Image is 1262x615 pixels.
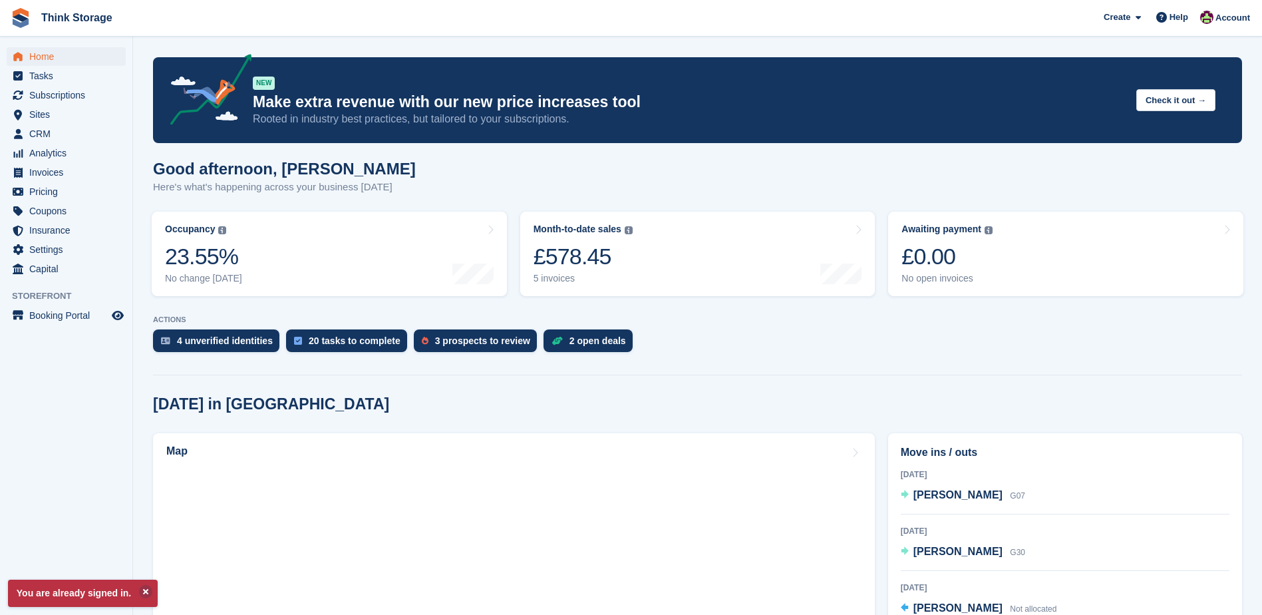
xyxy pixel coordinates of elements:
[569,335,626,346] div: 2 open deals
[29,67,109,85] span: Tasks
[7,67,126,85] a: menu
[534,224,621,235] div: Month-to-date sales
[166,445,188,457] h2: Map
[7,240,126,259] a: menu
[29,182,109,201] span: Pricing
[913,546,1003,557] span: [PERSON_NAME]
[985,226,993,234] img: icon-info-grey-7440780725fd019a000dd9b08b2336e03edf1995a4989e88bcd33f0948082b44.svg
[520,212,875,296] a: Month-to-date sales £578.45 5 invoices
[1010,491,1025,501] span: G07
[161,337,170,345] img: verify_identity-adf6edd0f0f0b5bbfe63781bf79b02c33cf7c696d77639b501bdc392416b5a36.svg
[153,329,286,359] a: 4 unverified identities
[153,160,416,178] h1: Good afternoon, [PERSON_NAME]
[7,47,126,66] a: menu
[7,86,126,104] a: menu
[552,336,563,345] img: deal-1b604bf984904fb50ccaf53a9ad4b4a5d6e5aea283cecdc64d6e3604feb123c2.svg
[29,124,109,143] span: CRM
[29,221,109,240] span: Insurance
[29,47,109,66] span: Home
[159,54,252,130] img: price-adjustments-announcement-icon-8257ccfd72463d97f412b2fc003d46551f7dbcb40ab6d574587a9cd5c0d94...
[253,93,1126,112] p: Make extra revenue with our new price increases tool
[165,273,242,284] div: No change [DATE]
[7,163,126,182] a: menu
[8,580,158,607] p: You are already signed in.
[901,582,1229,594] div: [DATE]
[7,260,126,278] a: menu
[901,544,1025,561] a: [PERSON_NAME] G30
[309,335,400,346] div: 20 tasks to complete
[1104,11,1130,24] span: Create
[165,224,215,235] div: Occupancy
[286,329,414,359] a: 20 tasks to complete
[901,525,1229,537] div: [DATE]
[534,273,633,284] div: 5 invoices
[901,243,993,270] div: £0.00
[29,163,109,182] span: Invoices
[901,224,981,235] div: Awaiting payment
[1136,89,1215,111] button: Check it out →
[177,335,273,346] div: 4 unverified identities
[1215,11,1250,25] span: Account
[1010,548,1025,557] span: G30
[913,489,1003,501] span: [PERSON_NAME]
[901,273,993,284] div: No open invoices
[1010,604,1056,614] span: Not allocated
[153,395,389,413] h2: [DATE] in [GEOGRAPHIC_DATA]
[7,202,126,220] a: menu
[901,469,1229,481] div: [DATE]
[29,260,109,278] span: Capital
[153,315,1242,324] p: ACTIONS
[7,124,126,143] a: menu
[165,243,242,270] div: 23.55%
[7,144,126,162] a: menu
[153,180,416,195] p: Here's what's happening across your business [DATE]
[29,306,109,325] span: Booking Portal
[7,221,126,240] a: menu
[29,105,109,124] span: Sites
[7,105,126,124] a: menu
[1170,11,1188,24] span: Help
[435,335,530,346] div: 3 prospects to review
[36,7,118,29] a: Think Storage
[901,487,1025,505] a: [PERSON_NAME] G07
[29,86,109,104] span: Subscriptions
[901,445,1229,461] h2: Move ins / outs
[218,226,226,234] img: icon-info-grey-7440780725fd019a000dd9b08b2336e03edf1995a4989e88bcd33f0948082b44.svg
[253,112,1126,126] p: Rooted in industry best practices, but tailored to your subscriptions.
[888,212,1243,296] a: Awaiting payment £0.00 No open invoices
[152,212,507,296] a: Occupancy 23.55% No change [DATE]
[29,202,109,220] span: Coupons
[11,8,31,28] img: stora-icon-8386f47178a22dfd0bd8f6a31ec36ba5ce8667c1dd55bd0f319d3a0aa187defe.svg
[414,329,544,359] a: 3 prospects to review
[12,290,132,303] span: Storefront
[7,182,126,201] a: menu
[294,337,302,345] img: task-75834270c22a3079a89374b754ae025e5fb1db73e45f91037f5363f120a921f8.svg
[29,144,109,162] span: Analytics
[913,602,1003,614] span: [PERSON_NAME]
[253,77,275,90] div: NEW
[7,306,126,325] a: menu
[534,243,633,270] div: £578.45
[1200,11,1213,24] img: Donna
[422,337,428,345] img: prospect-51fa495bee0391a8d652442698ab0144808aea92771e9ea1ae160a38d050c398.svg
[544,329,639,359] a: 2 open deals
[29,240,109,259] span: Settings
[625,226,633,234] img: icon-info-grey-7440780725fd019a000dd9b08b2336e03edf1995a4989e88bcd33f0948082b44.svg
[110,307,126,323] a: Preview store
